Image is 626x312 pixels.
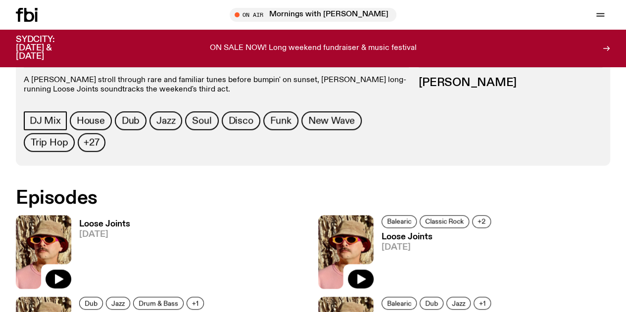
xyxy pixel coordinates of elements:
button: +27 [78,133,105,152]
a: Classic Rock [420,215,469,228]
h2: Episodes [16,189,409,207]
h3: Loose Joints [79,220,130,228]
a: Funk [263,111,298,130]
a: Drum & Bass [133,297,184,310]
a: Dub [420,297,443,310]
span: Jazz [156,115,175,126]
a: Jazz [106,297,130,310]
span: Balearic [387,299,411,307]
p: ON SALE NOW! Long weekend fundraiser & music festival [210,44,417,53]
a: Loose Joints[DATE] [374,233,494,289]
a: Disco [222,111,260,130]
span: Jazz [452,299,465,307]
span: House [77,115,105,126]
span: Dub [85,299,97,307]
img: Tyson stands in front of a paperbark tree wearing orange sunglasses, a suede bucket hat and a pin... [16,215,71,289]
span: Classic Rock [425,218,464,225]
a: Soul [185,111,218,130]
span: Drum & Bass [139,299,178,307]
span: DJ Mix [30,115,61,126]
img: Tyson stands in front of a paperbark tree wearing orange sunglasses, a suede bucket hat and a pin... [318,215,374,289]
span: [DATE] [382,243,494,252]
span: +1 [192,299,198,307]
span: [DATE] [79,230,130,239]
a: Balearic [382,297,417,310]
a: House [70,111,112,130]
span: Balearic [387,218,411,225]
a: DJ Mix [24,111,67,130]
span: Disco [229,115,253,126]
button: On AirMornings with [PERSON_NAME] [230,8,396,22]
a: Dub [115,111,146,130]
a: Dub [79,297,103,310]
a: New Wave [301,111,362,130]
h3: Loose Joints [382,233,494,241]
a: Jazz [149,111,182,130]
button: +2 [472,215,491,228]
h3: SYDCITY: [DATE] & [DATE] [16,36,79,61]
span: +27 [84,137,99,148]
span: Soul [192,115,211,126]
a: Loose Joints[DATE] [71,220,130,289]
span: Dub [122,115,140,126]
a: Trip Hop [24,133,75,152]
p: A [PERSON_NAME] stroll through rare and familiar tunes before bumpin' on sunset, [PERSON_NAME] lo... [24,76,409,94]
a: Jazz [446,297,471,310]
button: +1 [474,297,491,310]
span: New Wave [308,115,355,126]
h3: [PERSON_NAME] [419,78,602,89]
span: Dub [425,299,438,307]
span: Trip Hop [31,137,68,148]
span: +2 [478,218,485,225]
button: +1 [187,297,204,310]
span: +1 [479,299,485,307]
span: Funk [270,115,291,126]
span: Jazz [111,299,125,307]
a: Balearic [382,215,417,228]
